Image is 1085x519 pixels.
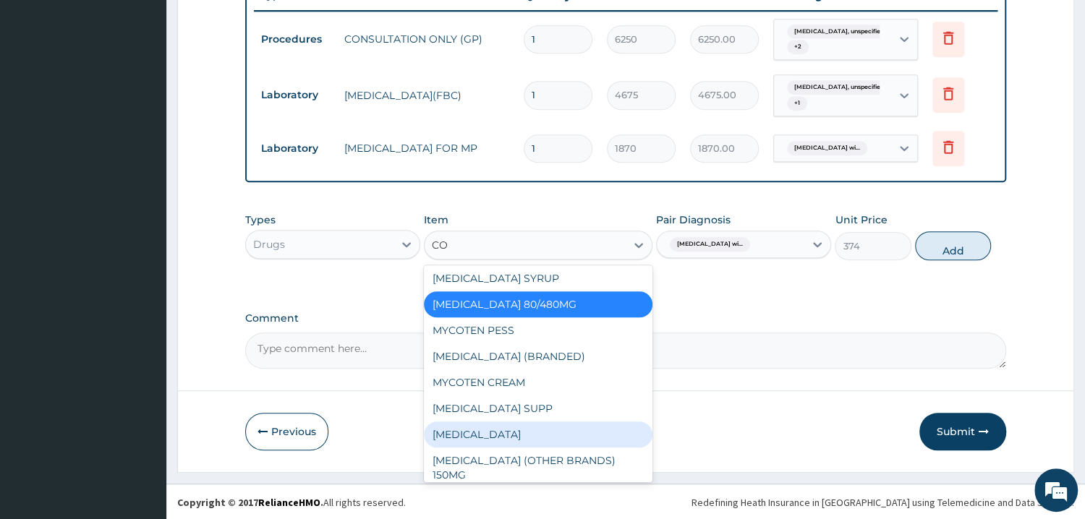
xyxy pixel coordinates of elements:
label: Comment [245,312,1006,325]
label: Types [245,214,276,226]
div: Minimize live chat window [237,7,272,42]
div: Drugs [253,237,285,252]
span: + 1 [787,96,807,111]
span: [MEDICAL_DATA] wi... [670,237,750,252]
button: Add [915,231,991,260]
button: Submit [919,413,1006,450]
button: Previous [245,413,328,450]
div: [MEDICAL_DATA] [424,421,652,447]
div: MYCOTEN CREAM [424,369,652,395]
div: [MEDICAL_DATA] (BRANDED) [424,343,652,369]
label: Pair Diagnosis [656,213,731,227]
a: RelianceHMO [258,496,320,509]
span: We're online! [84,163,200,309]
label: Item [424,213,448,227]
div: Redefining Heath Insurance in [GEOGRAPHIC_DATA] using Telemedicine and Data Science! [692,495,1074,510]
img: d_794563401_company_1708531726252_794563401 [27,72,59,108]
div: [MEDICAL_DATA] (OTHER BRANDS) 150MG [424,447,652,488]
strong: Copyright © 2017 . [177,496,323,509]
div: Chat with us now [75,81,243,100]
textarea: Type your message and hit 'Enter' [7,356,276,407]
span: [MEDICAL_DATA] wi... [787,141,867,155]
span: + 2 [787,40,809,54]
td: [MEDICAL_DATA](FBC) [337,81,516,110]
td: [MEDICAL_DATA] FOR MP [337,134,516,163]
label: Unit Price [835,213,887,227]
td: Laboratory [254,135,337,162]
div: MYCOTEN PESS [424,317,652,343]
div: [MEDICAL_DATA] SUPP [424,395,652,421]
td: Laboratory [254,82,337,108]
td: Procedures [254,26,337,53]
span: [MEDICAL_DATA], unspecified [787,25,892,39]
td: CONSULTATION ONLY (GP) [337,25,516,53]
span: [MEDICAL_DATA], unspecified [787,80,892,95]
div: [MEDICAL_DATA] SYRUP [424,265,652,291]
div: [MEDICAL_DATA] 80/480MG [424,291,652,317]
